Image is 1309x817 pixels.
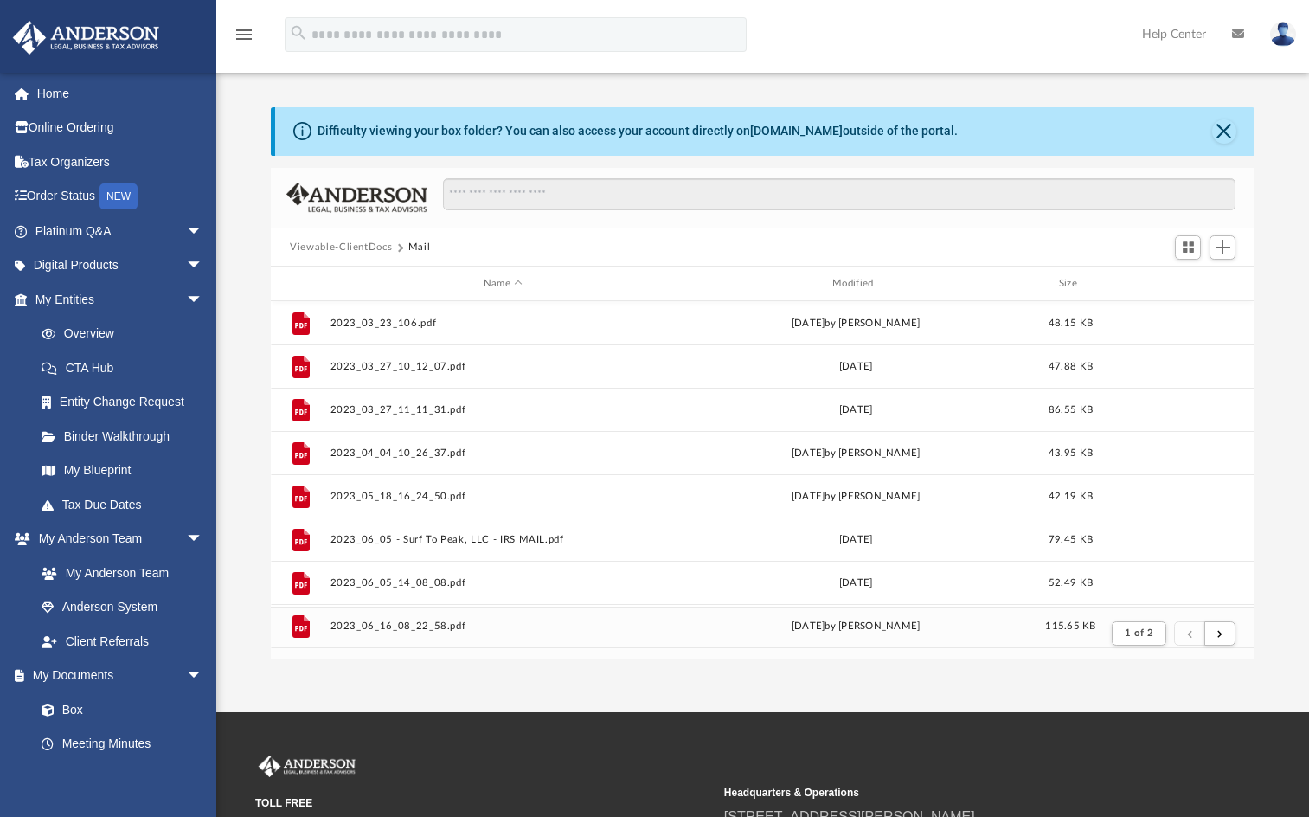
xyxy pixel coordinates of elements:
a: Anderson System [24,590,221,625]
button: Switch to Grid View [1175,235,1201,260]
span: 86.55 KB [1049,405,1093,415]
a: My Blueprint [24,454,221,488]
span: arrow_drop_down [186,659,221,694]
input: Search files and folders [443,178,1235,211]
div: [DATE] [683,532,1029,548]
a: Binder Walkthrough [24,419,229,454]
div: [DATE] by [PERSON_NAME] [683,316,1029,331]
div: [DATE] [683,576,1029,591]
span: 47.88 KB [1049,362,1093,371]
button: 1 of 2 [1112,621,1166,646]
img: Anderson Advisors Platinum Portal [255,756,359,778]
button: 2023_06_05 - Surf To Peak, LLC - IRS MAIL.pdf [330,534,676,545]
a: Tax Due Dates [24,487,229,522]
span: arrow_drop_down [186,522,221,557]
div: [DATE] by [PERSON_NAME] [683,446,1029,461]
button: 2023_06_05_14_08_08.pdf [330,577,676,589]
div: id [279,276,322,292]
a: My Anderson Teamarrow_drop_down [12,522,221,556]
span: arrow_drop_down [186,214,221,249]
a: Digital Productsarrow_drop_down [12,248,229,283]
button: 2023_04_04_10_26_37.pdf [330,447,676,459]
a: Platinum Q&Aarrow_drop_down [12,214,229,248]
a: Home [12,76,229,111]
span: arrow_drop_down [186,248,221,284]
a: Box [24,692,212,727]
a: My Entitiesarrow_drop_down [12,282,229,317]
span: 42.19 KB [1049,492,1093,501]
button: 2023_03_27_11_11_31.pdf [330,404,676,415]
span: 1 of 2 [1125,628,1153,638]
div: Size [1036,276,1106,292]
a: Overview [24,317,229,351]
a: My Documentsarrow_drop_down [12,659,221,693]
div: [DATE] [683,359,1029,375]
a: My Anderson Team [24,556,212,590]
span: 52.49 KB [1049,578,1093,588]
small: TOLL FREE [255,795,712,811]
div: grid [271,301,1254,659]
button: Add [1210,235,1235,260]
div: Modified [683,276,1029,292]
small: Headquarters & Operations [724,785,1181,801]
div: [DATE] by [PERSON_NAME] [683,619,1029,634]
a: [DOMAIN_NAME] [750,124,843,138]
span: 43.95 KB [1049,448,1093,458]
button: 2023_03_23_106.pdf [330,318,676,329]
div: [DATE] by [PERSON_NAME] [683,489,1029,505]
a: Online Ordering [12,111,229,145]
div: id [1113,276,1234,292]
a: CTA Hub [24,351,229,385]
span: 48.15 KB [1049,318,1093,328]
i: menu [234,24,254,45]
a: Entity Change Request [24,385,229,420]
a: Client Referrals [24,624,221,659]
div: [DATE] [683,402,1029,418]
span: 79.45 KB [1049,535,1093,544]
button: Mail [408,240,431,255]
a: Tax Organizers [12,145,229,179]
a: Order StatusNEW [12,179,229,215]
a: menu [234,33,254,45]
button: Viewable-ClientDocs [290,240,392,255]
button: 2023_05_18_16_24_50.pdf [330,491,676,502]
div: Difficulty viewing your box folder? You can also access your account directly on outside of the p... [318,122,958,140]
button: 2023_03_27_10_12_07.pdf [330,361,676,372]
div: Name [330,276,676,292]
button: 2023_06_16_08_22_58.pdf [330,621,676,632]
a: Meeting Minutes [24,727,221,762]
div: NEW [99,183,138,209]
button: Close [1212,119,1236,144]
span: 115.65 KB [1045,621,1095,631]
span: arrow_drop_down [186,282,221,318]
i: search [289,23,308,42]
img: Anderson Advisors Platinum Portal [8,21,164,55]
img: User Pic [1270,22,1296,47]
